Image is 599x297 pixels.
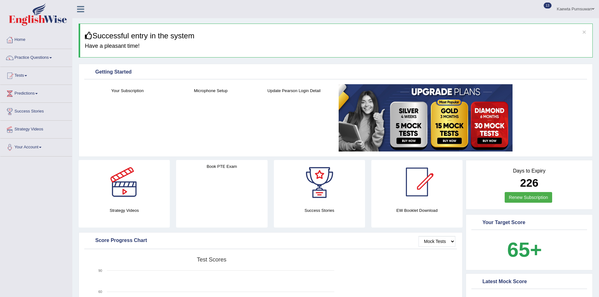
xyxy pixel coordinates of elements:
[371,207,463,214] h4: EW Booklet Download
[98,290,102,294] text: 60
[0,85,72,101] a: Predictions
[544,3,552,8] span: 13
[98,269,102,272] text: 90
[0,49,72,65] a: Practice Questions
[0,139,72,154] a: Your Account
[176,163,267,170] h4: Book PTE Exam
[520,177,538,189] b: 226
[0,31,72,47] a: Home
[85,32,588,40] h3: Successful entry in the system
[197,256,226,263] tspan: Test scores
[339,84,513,151] img: small5.jpg
[86,236,455,245] div: Score Progress Chart
[473,277,585,287] div: Latest Mock Score
[85,43,588,49] h4: Have a pleasant time!
[79,207,170,214] h4: Strategy Videos
[0,121,72,136] a: Strategy Videos
[505,192,552,203] a: Renew Subscription
[507,238,542,261] b: 65+
[0,103,72,118] a: Success Stories
[86,68,585,77] div: Getting Started
[172,87,249,94] h4: Microphone Setup
[582,29,586,35] button: ×
[89,87,166,94] h4: Your Subscription
[274,207,365,214] h4: Success Stories
[473,218,585,228] div: Your Target Score
[473,168,585,174] h4: Days to Expiry
[256,87,333,94] h4: Update Pearson Login Detail
[0,67,72,83] a: Tests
